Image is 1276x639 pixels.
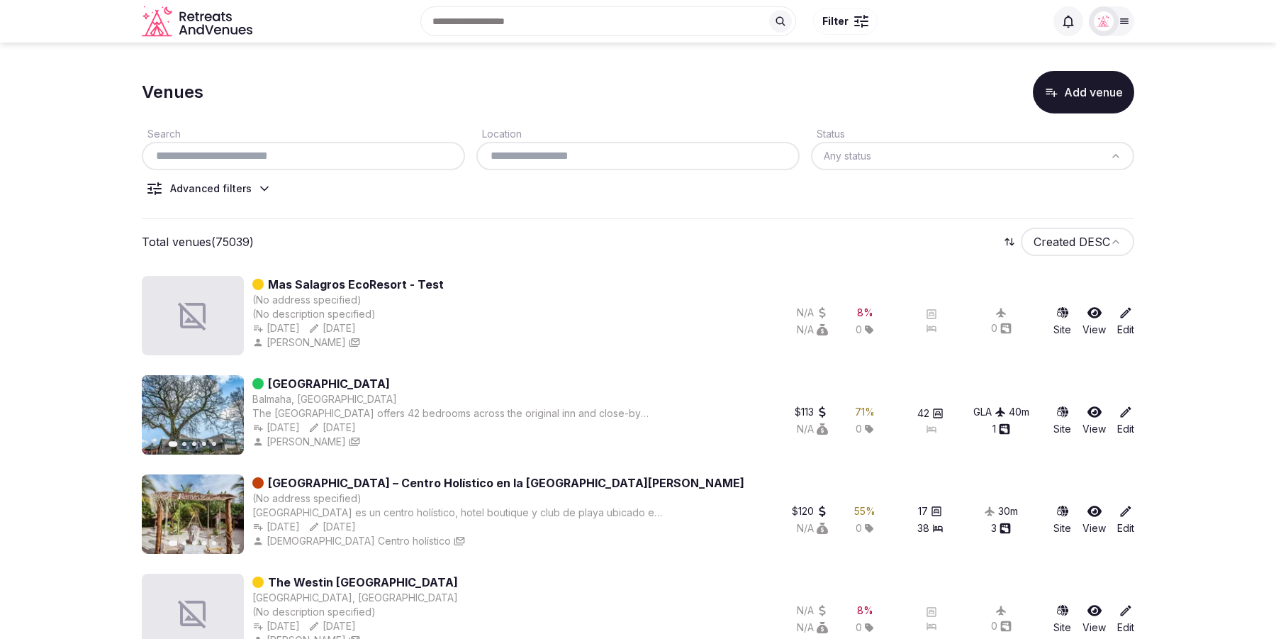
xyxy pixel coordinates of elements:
a: Site [1053,504,1071,535]
button: N/A [797,422,828,436]
div: N/A [797,621,828,635]
span: Filter [822,14,849,28]
button: GLA [973,405,1006,419]
a: [GEOGRAPHIC_DATA] [268,375,390,392]
button: [PERSON_NAME] [252,435,346,449]
button: Go to slide 3 [192,442,196,446]
button: Filter [813,8,878,35]
button: [DATE] [308,619,356,633]
a: View [1082,306,1106,337]
a: The Westin [GEOGRAPHIC_DATA] [268,574,458,591]
button: (No address specified) [252,491,362,506]
div: [DATE] [252,619,300,633]
a: Mas Salagros EcoResort - Test [268,276,444,293]
img: Matt Grant Oakes [1094,11,1114,31]
button: 1 [992,422,1010,436]
a: View [1082,504,1106,535]
h1: Venues [142,80,203,104]
button: [DATE] [252,421,300,435]
button: N/A [797,323,828,337]
button: [DATE] [308,520,356,534]
button: 17 [918,504,942,518]
button: 30m [998,504,1018,518]
button: Site [1053,604,1071,635]
div: [DATE] [252,321,300,335]
span: 0 [856,422,862,436]
div: [DATE] [308,421,356,435]
div: The [GEOGRAPHIC_DATA] offers 42 bedrooms across the original inn and close-by cottages on the [GE... [252,406,667,421]
a: Site [1053,306,1071,337]
button: 71% [855,405,875,419]
div: (No description specified) [252,307,444,321]
a: Edit [1117,604,1134,635]
button: 0 [991,619,1012,633]
a: View [1082,604,1106,635]
a: Edit [1117,504,1134,535]
label: Location [476,128,522,140]
button: [DEMOGRAPHIC_DATA] Centro holístico [252,534,451,548]
button: 42 [917,406,944,421]
button: (No address specified) [252,293,362,307]
a: Visit the homepage [142,6,255,38]
span: 38 [917,521,929,535]
label: Search [142,128,181,140]
div: 8 % [857,604,873,618]
button: Go to slide 1 [169,540,178,546]
button: 8% [857,306,873,320]
a: Site [1053,405,1071,436]
button: 55% [854,504,875,518]
img: Featured image for Namasté Beach Club – Centro Holístico en la Isla de Tierra Bomba [142,474,244,554]
button: [DATE] [252,520,300,534]
span: [PERSON_NAME] [267,435,346,449]
a: Edit [1117,405,1134,436]
span: 0 [856,323,862,337]
div: Advanced filters [170,182,252,196]
button: $113 [795,405,828,419]
button: $120 [792,504,828,518]
button: Go to slide 5 [212,541,216,545]
button: N/A [797,521,828,535]
div: [GEOGRAPHIC_DATA], [GEOGRAPHIC_DATA] [252,591,458,605]
button: Balmaha, [GEOGRAPHIC_DATA] [252,392,397,406]
span: [PERSON_NAME] [267,335,346,350]
button: 3 [991,521,1011,535]
div: 71 % [855,405,875,419]
span: [DEMOGRAPHIC_DATA] Centro holístico [267,534,451,548]
a: View [1082,405,1106,436]
label: Status [811,128,845,140]
div: 40 m [1009,405,1029,419]
button: Add venue [1033,71,1134,113]
div: [GEOGRAPHIC_DATA] es un centro holístico, hotel boutique y club de playa ubicado en una isla natu... [252,506,667,520]
button: [DATE] [308,321,356,335]
button: 40m [1009,405,1029,419]
button: Go to slide 3 [192,541,196,545]
div: 30 m [998,504,1018,518]
button: 0 [991,321,1012,335]
a: Edit [1117,306,1134,337]
img: Featured image for Oak Tree Inn [142,375,244,455]
a: [GEOGRAPHIC_DATA] – Centro Holístico en la [GEOGRAPHIC_DATA][PERSON_NAME] [268,474,744,491]
div: (No description specified) [252,605,458,619]
button: N/A [797,306,828,320]
svg: Retreats and Venues company logo [142,6,255,38]
button: [PERSON_NAME] [252,335,346,350]
div: 8 % [857,306,873,320]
